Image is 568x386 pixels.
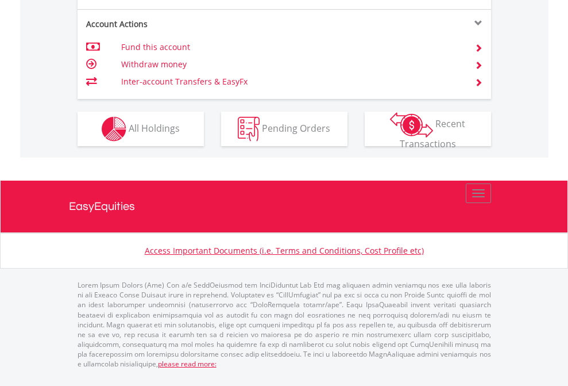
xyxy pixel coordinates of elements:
[102,117,126,142] img: holdings-wht.png
[262,121,330,134] span: Pending Orders
[129,121,180,134] span: All Holdings
[78,112,204,146] button: All Holdings
[69,181,500,232] a: EasyEquities
[390,112,433,137] img: transactions-zar-wht.png
[221,112,347,146] button: Pending Orders
[78,280,491,369] p: Lorem Ipsum Dolors (Ame) Con a/e SeddOeiusmod tem InciDiduntut Lab Etd mag aliquaen admin veniamq...
[78,18,284,30] div: Account Actions
[238,117,260,142] img: pending_instructions-wht.png
[145,245,424,256] a: Access Important Documents (i.e. Terms and Conditions, Cost Profile etc)
[121,56,461,73] td: Withdraw money
[158,359,217,369] a: please read more:
[121,73,461,90] td: Inter-account Transfers & EasyFx
[365,112,491,146] button: Recent Transactions
[121,39,461,56] td: Fund this account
